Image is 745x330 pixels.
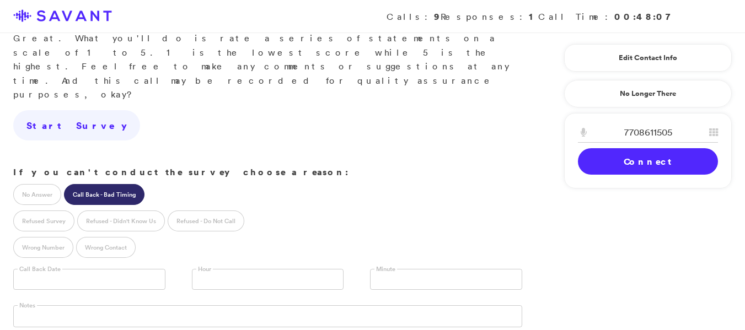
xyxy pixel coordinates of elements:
[564,80,732,107] a: No Longer There
[374,265,397,273] label: Minute
[18,265,62,273] label: Call Back Date
[18,301,37,310] label: Notes
[13,184,61,205] label: No Answer
[578,148,718,175] a: Connect
[614,10,677,23] strong: 00:48:07
[168,210,244,231] label: Refused - Do Not Call
[578,49,718,67] a: Edit Contact Info
[529,10,538,23] strong: 1
[13,237,73,258] label: Wrong Number
[196,265,213,273] label: Hour
[13,110,140,141] a: Start Survey
[13,210,74,231] label: Refused Survey
[64,184,144,205] label: Call Back - Bad Timing
[77,210,165,231] label: Refused - Didn't Know Us
[13,17,522,102] p: Great. What you'll do is rate a series of statements on a scale of 1 to 5. 1 is the lowest score ...
[434,10,441,23] strong: 9
[76,237,136,258] label: Wrong Contact
[13,166,349,178] strong: If you can't conduct the survey choose a reason:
